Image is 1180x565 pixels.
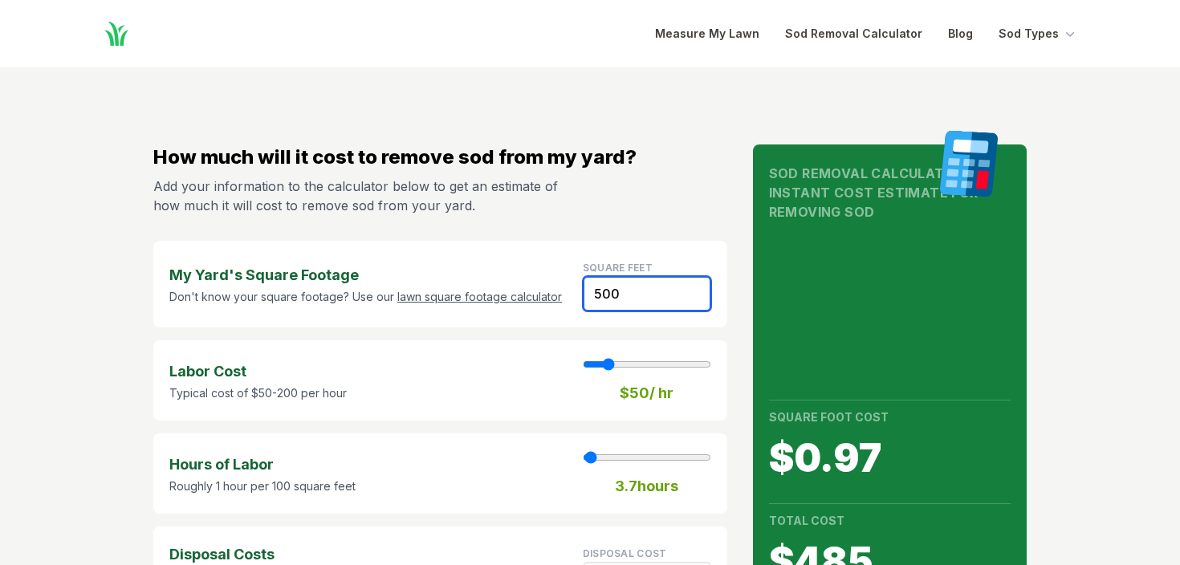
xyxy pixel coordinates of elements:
input: Square Feet [583,276,711,311]
strong: 3.7 hours [615,475,678,498]
p: Typical cost of $50-200 per hour [169,386,347,400]
strong: $ 50 / hr [620,382,673,404]
strong: Hours of Labor [169,453,356,476]
label: disposal cost [583,547,667,559]
a: Blog [948,24,973,43]
a: Sod Removal Calculator [785,24,922,43]
a: lawn square footage calculator [397,290,562,303]
p: Don't know your square footage? Use our [169,290,562,304]
strong: Square Foot Cost [769,410,889,424]
label: Square Feet [583,262,653,274]
img: calculator graphic [934,130,1004,197]
p: Add your information to the calculator below to get an estimate of how much it will cost to remov... [153,177,564,215]
strong: Labor Cost [169,360,347,383]
strong: My Yard's Square Footage [169,264,562,287]
strong: Total Cost [769,514,844,527]
span: $ 0.97 [769,439,1011,478]
h1: Sod Removal Calculator Instant Cost Estimate for Removing Sod [769,164,1011,222]
h2: How much will it cost to remove sod from my yard? [153,144,727,170]
p: Roughly 1 hour per 100 square feet [169,479,356,494]
button: Sod Types [999,24,1078,43]
a: Measure My Lawn [655,24,759,43]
